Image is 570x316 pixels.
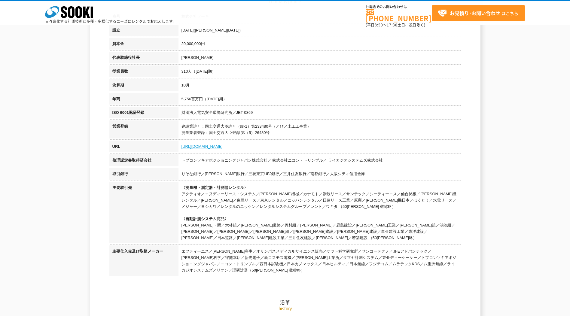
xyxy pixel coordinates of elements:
th: 修理認定書取得済会社 [109,154,178,168]
td: 10月 [178,79,461,93]
a: お見積り･お問い合わせはこちら [432,5,525,21]
td: [PERSON_NAME] [178,52,461,65]
td: トプコンソキアポジショニングジャパン株式会社／ 株式会社ニコン・トリンブル／ ライカジオシステムズ株式会社 [178,154,461,168]
p: history [109,305,461,311]
td: 5,756百万円（[DATE]期） [178,93,461,107]
span: お電話でのお問い合わせは [366,5,432,9]
th: 主要取引先 [109,182,178,245]
td: 20,000,000円 [178,38,461,52]
td: りそな銀行／[PERSON_NAME]銀行／三菱東京UFJ銀行／三井住友銀行／南都銀行／大阪シティ信用金庫 [178,168,461,182]
strong: お見積り･お問い合わせ [450,9,500,17]
th: ISO 9001認証登録 [109,107,178,120]
th: URL [109,141,178,154]
td: 建設業許可：国土交通大臣許可（般-1）第233480号（とび／土工工事業） 測量業者登録：国土交通大臣登録 第（5）26480号 [178,120,461,141]
td: 310人（[DATE]期） [178,65,461,79]
a: [URL][DOMAIN_NAME] [181,144,223,149]
span: 〈測量機・測定器・計測器レンタル〉 [181,185,248,190]
th: 従業員数 [109,65,178,79]
td: アクティオ／エヌディーリース・システム／[PERSON_NAME]機械／カナモト／讃岐リース／サンテック／シーティーエス／仙台銘板／[PERSON_NAME]機レンタル／[PERSON_NAME... [178,182,461,245]
span: (平日 ～ 土日、祝日除く) [366,22,425,28]
th: 決算期 [109,79,178,93]
span: はこちら [438,9,518,18]
a: [PHONE_NUMBER] [366,9,432,22]
span: 17:30 [387,22,398,28]
h2: 沿革 [109,239,461,305]
td: エフティーエス／[PERSON_NAME]商事／オリンパスメディカルサイエンス販売／ケツト科学研究所／サンコーテクノ／JFEアドバンテック／[PERSON_NAME]科学／守随本店／新光電子／新... [178,245,461,278]
th: 資本金 [109,38,178,52]
th: 営業登録 [109,120,178,141]
th: 代表取締役社長 [109,52,178,65]
th: 年商 [109,93,178,107]
th: 設立 [109,24,178,38]
td: 財団法人電気安全環境研究所／JET-0869 [178,107,461,120]
th: 取引銀行 [109,168,178,182]
span: 8:50 [375,22,383,28]
p: 日々進化する計測技術と多種・多様化するニーズにレンタルでお応えします。 [45,20,177,23]
span: 〈自動計測システム商品〉 [181,217,228,221]
td: [DATE]([PERSON_NAME][DATE]) [178,24,461,38]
